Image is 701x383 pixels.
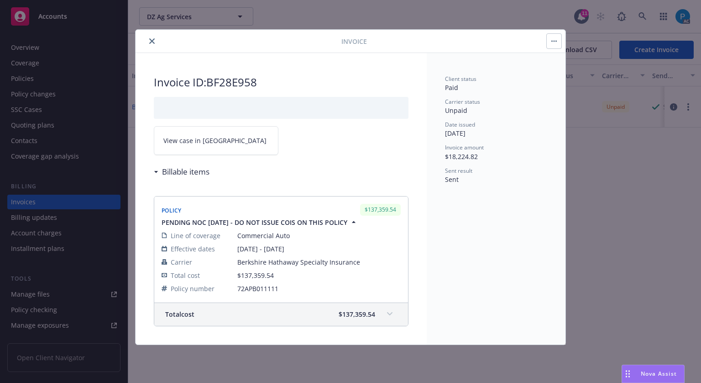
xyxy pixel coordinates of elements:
div: Totalcost$137,359.54 [154,303,408,326]
span: Effective dates [171,244,215,254]
div: Billable items [154,166,209,178]
span: Unpaid [445,106,467,115]
span: 72APB011111 [237,284,401,293]
button: PENDING NOC [DATE] - DO NOT ISSUE COIS ON THIS POLICY [162,218,358,227]
span: Date issued [445,121,475,128]
button: close [146,36,157,47]
span: Nova Assist [641,370,677,378]
div: Drag to move [622,365,633,383]
span: Paid [445,83,458,92]
span: $18,224.82 [445,152,478,161]
span: Client status [445,75,476,83]
span: $137,359.54 [339,309,375,319]
h2: Invoice ID: BF28E958 [154,75,408,90]
span: Commercial Auto [237,231,401,240]
a: View case in [GEOGRAPHIC_DATA] [154,126,278,155]
span: Carrier status [445,98,480,106]
span: Sent [445,175,459,184]
span: Sent result [445,167,472,175]
span: Invoice amount [445,144,484,151]
span: Berkshire Hathaway Specialty Insurance [237,257,401,267]
span: $137,359.54 [237,271,274,280]
h3: Billable items [162,166,209,178]
button: Nova Assist [622,365,685,383]
span: Carrier [171,257,192,267]
span: View case in [GEOGRAPHIC_DATA] [163,136,267,145]
span: [DATE] - [DATE] [237,244,401,254]
span: Policy [162,207,182,214]
span: [DATE] [445,129,466,138]
span: Line of coverage [171,231,220,240]
span: Total cost [165,309,194,319]
span: Total cost [171,271,200,280]
span: PENDING NOC [DATE] - DO NOT ISSUE COIS ON THIS POLICY [162,218,347,227]
span: Invoice [341,37,367,46]
div: $137,359.54 [360,204,401,215]
span: Policy number [171,284,214,293]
